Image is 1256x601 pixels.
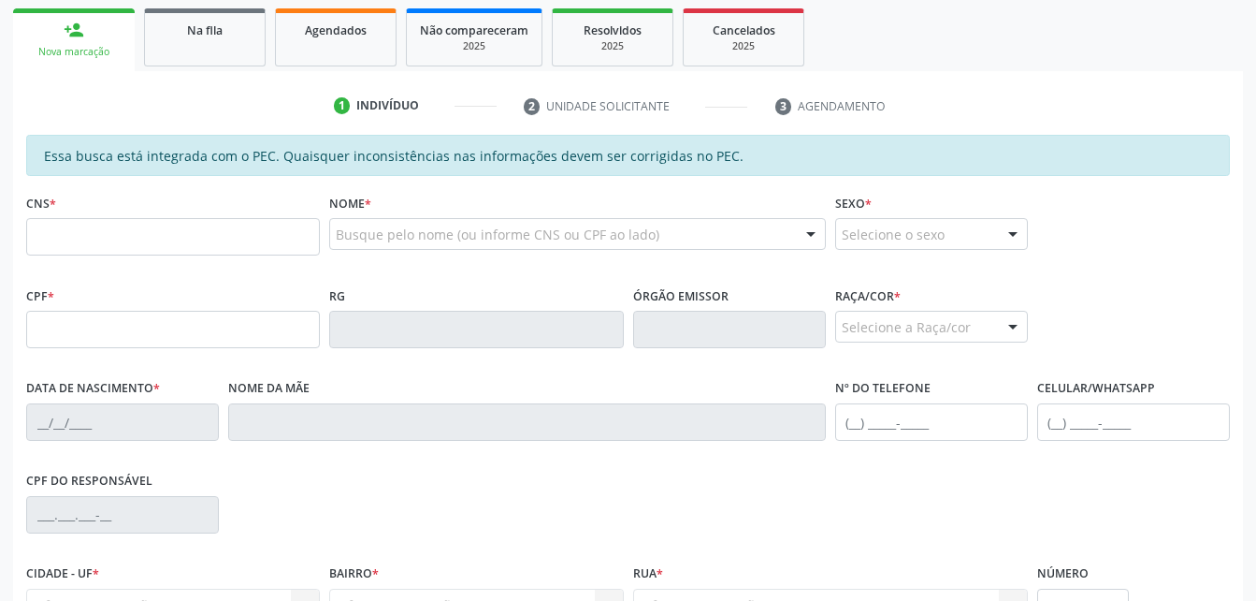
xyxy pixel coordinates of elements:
[1037,560,1089,589] label: Número
[26,374,160,403] label: Data de nascimento
[633,560,663,589] label: Rua
[356,97,419,114] div: Indivíduo
[420,39,528,53] div: 2025
[305,22,367,38] span: Agendados
[835,403,1028,441] input: (__) _____-_____
[26,282,54,311] label: CPF
[336,225,659,244] span: Busque pelo nome (ou informe CNS ou CPF ao lado)
[566,39,659,53] div: 2025
[633,282,729,311] label: Órgão emissor
[713,22,775,38] span: Cancelados
[26,135,1230,176] div: Essa busca está integrada com o PEC. Quaisquer inconsistências nas informações devem ser corrigid...
[329,282,345,311] label: RG
[329,189,371,218] label: Nome
[835,282,901,311] label: Raça/cor
[26,496,219,534] input: ___.___.___-__
[26,45,122,59] div: Nova marcação
[64,20,84,40] div: person_add
[697,39,790,53] div: 2025
[187,22,223,38] span: Na fila
[835,374,931,403] label: Nº do Telefone
[26,403,219,441] input: __/__/____
[26,189,56,218] label: CNS
[842,317,971,337] span: Selecione a Raça/cor
[26,467,152,496] label: CPF do responsável
[1037,403,1230,441] input: (__) _____-_____
[228,374,310,403] label: Nome da mãe
[584,22,642,38] span: Resolvidos
[420,22,528,38] span: Não compareceram
[835,189,872,218] label: Sexo
[334,97,351,114] div: 1
[329,560,379,589] label: Bairro
[1037,374,1155,403] label: Celular/WhatsApp
[842,225,945,244] span: Selecione o sexo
